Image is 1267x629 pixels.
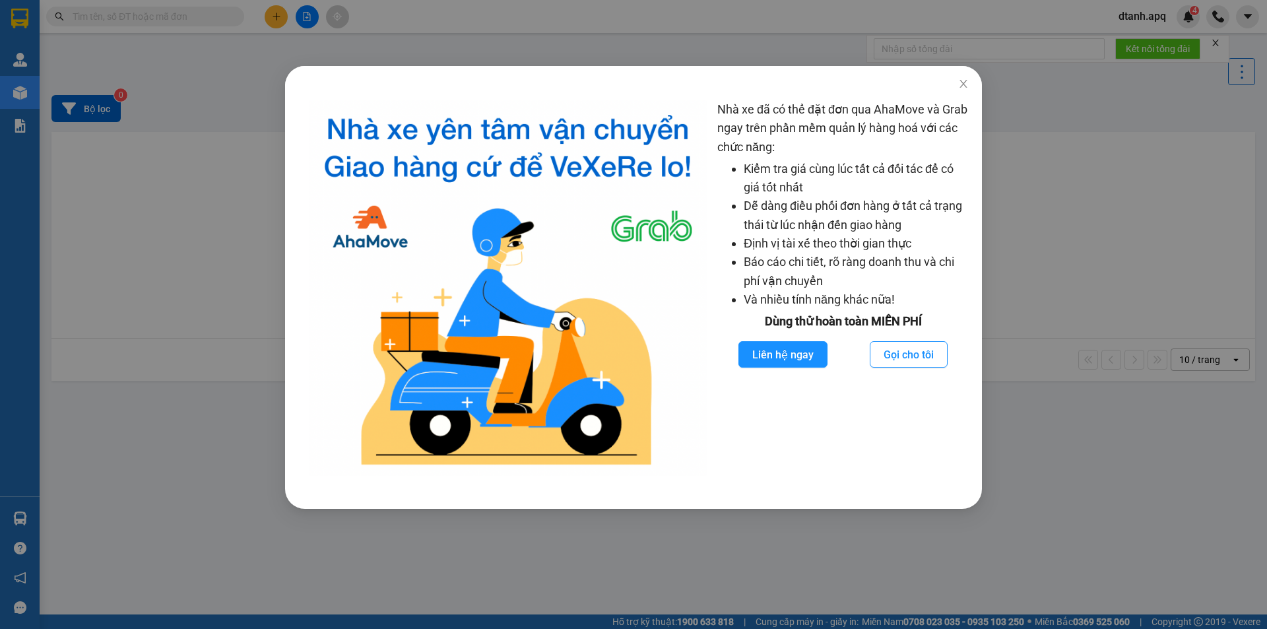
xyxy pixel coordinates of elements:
span: Liên hệ ngay [752,347,814,363]
button: Close [945,66,982,103]
button: Gọi cho tôi [870,341,948,368]
li: Định vị tài xế theo thời gian thực [744,234,969,253]
li: Dễ dàng điều phối đơn hàng ở tất cả trạng thái từ lúc nhận đến giao hàng [744,197,969,234]
div: Nhà xe đã có thể đặt đơn qua AhaMove và Grab ngay trên phần mềm quản lý hàng hoá với các chức năng: [717,100,969,476]
button: Liên hệ ngay [738,341,828,368]
li: Và nhiều tính năng khác nữa! [744,290,969,309]
span: close [958,79,969,89]
img: logo [309,100,707,476]
li: Kiểm tra giá cùng lúc tất cả đối tác để có giá tốt nhất [744,160,969,197]
div: Dùng thử hoàn toàn MIỄN PHÍ [717,312,969,331]
span: Gọi cho tôi [884,347,934,363]
li: Báo cáo chi tiết, rõ ràng doanh thu và chi phí vận chuyển [744,253,969,290]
